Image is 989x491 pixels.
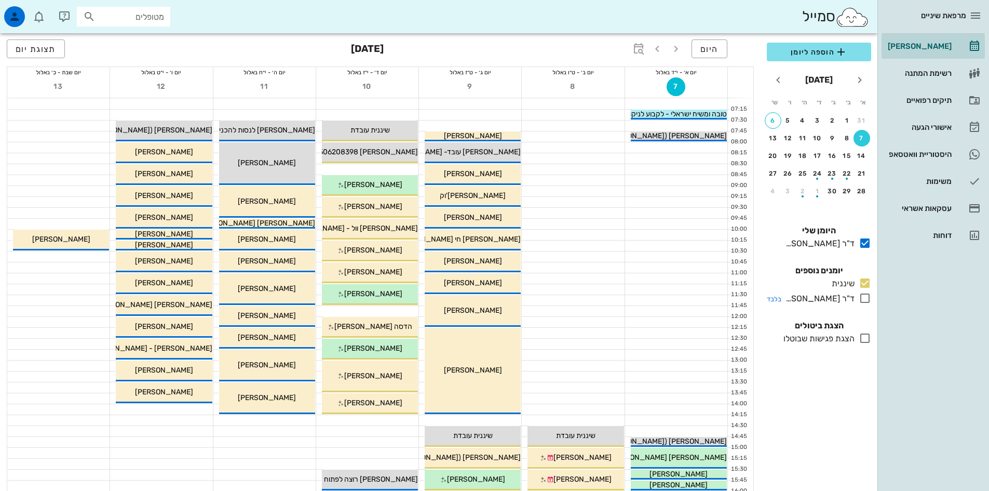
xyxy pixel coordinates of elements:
[809,148,826,164] button: 17
[625,67,727,77] div: יום א׳ - י״ד באלול
[728,290,749,299] div: 11:30
[794,165,811,182] button: 25
[564,82,582,91] span: 8
[604,437,727,446] span: [PERSON_NAME] ([PERSON_NAME])
[344,371,402,380] span: [PERSON_NAME]
[728,443,749,452] div: 15:00
[853,152,870,160] div: 14
[824,112,841,129] button: 2
[358,82,377,91] span: 10
[809,170,826,177] div: 24
[238,333,296,342] span: [PERSON_NAME]
[238,393,296,402] span: [PERSON_NAME]
[238,361,296,369] span: [PERSON_NAME]
[384,148,521,156] span: [PERSON_NAME] עובד- [PERSON_NAME]
[238,311,296,320] span: [PERSON_NAME]
[728,105,749,114] div: 07:15
[824,148,841,164] button: 16
[780,148,796,164] button: 19
[827,94,841,111] th: ג׳
[453,431,493,440] span: שיננית עובדת
[728,170,749,179] div: 08:45
[768,94,781,111] th: ש׳
[447,475,505,484] span: [PERSON_NAME]
[809,165,826,182] button: 24
[135,213,193,222] span: [PERSON_NAME]
[728,378,749,387] div: 13:30
[344,289,402,298] span: [PERSON_NAME]
[839,188,856,195] div: 29
[767,264,871,277] h4: יומנים נוספים
[135,257,193,266] span: [PERSON_NAME]
[765,130,781,147] button: 13
[334,322,412,331] span: הדסה [PERSON_NAME]
[444,257,502,266] span: [PERSON_NAME]
[853,188,870,195] div: 28
[839,165,856,182] button: 22
[780,188,796,195] div: 3
[728,334,749,343] div: 12:30
[882,34,985,59] a: [PERSON_NAME]
[255,77,274,96] button: 11
[824,183,841,200] button: 30
[444,278,502,287] span: [PERSON_NAME]
[809,152,826,160] div: 17
[839,170,856,177] div: 22
[152,77,171,96] button: 12
[556,431,595,440] span: שיננית עובדת
[316,67,418,77] div: יום ד׳ - י״ז באלול
[728,116,749,125] div: 07:30
[839,135,856,142] div: 8
[886,69,952,77] div: רשימת המתנה
[728,225,749,234] div: 10:00
[828,277,855,290] div: שיננית
[886,204,952,213] div: עסקאות אשראי
[135,169,193,178] span: [PERSON_NAME]
[780,117,796,124] div: 5
[781,237,855,250] div: ד"ר [PERSON_NAME]
[794,170,811,177] div: 25
[728,367,749,376] div: 13:15
[794,188,811,195] div: 2
[351,39,384,60] h3: [DATE]
[794,130,811,147] button: 11
[197,219,315,228] span: [PERSON_NAME] [PERSON_NAME]
[853,165,870,182] button: 21
[780,112,796,129] button: 5
[782,94,796,111] th: ו׳
[444,306,502,315] span: [PERSON_NAME]
[667,77,685,96] button: 7
[801,70,837,90] button: [DATE]
[238,158,296,167] span: [PERSON_NAME]
[728,389,749,397] div: 13:45
[728,356,749,365] div: 13:00
[886,96,952,104] div: תיקים רפואיים
[728,421,749,430] div: 14:30
[444,131,502,140] span: [PERSON_NAME]
[779,333,855,345] div: הצגת פגישות שבוטלו
[780,170,796,177] div: 26
[649,470,708,479] span: [PERSON_NAME]
[882,223,985,248] a: דוחות
[824,170,841,177] div: 23
[728,269,749,277] div: 11:00
[765,183,781,200] button: 4
[553,453,612,462] span: [PERSON_NAME]
[135,148,193,156] span: [PERSON_NAME]
[794,148,811,164] button: 18
[94,300,212,309] span: [PERSON_NAME] [PERSON_NAME]
[728,138,749,147] div: 08:00
[882,196,985,221] a: עסקאות אשראי
[135,388,193,396] span: [PERSON_NAME]
[765,148,781,164] button: 20
[7,39,65,58] button: תצוגת יום
[882,169,985,194] a: משימות
[358,77,377,96] button: 10
[765,170,781,177] div: 27
[765,112,781,129] button: 6
[886,150,952,158] div: היסטוריית וואטסאפ
[728,312,749,321] div: 12:00
[769,71,788,89] button: חודש הבא
[824,152,841,160] div: 16
[398,453,521,462] span: [PERSON_NAME] ([PERSON_NAME])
